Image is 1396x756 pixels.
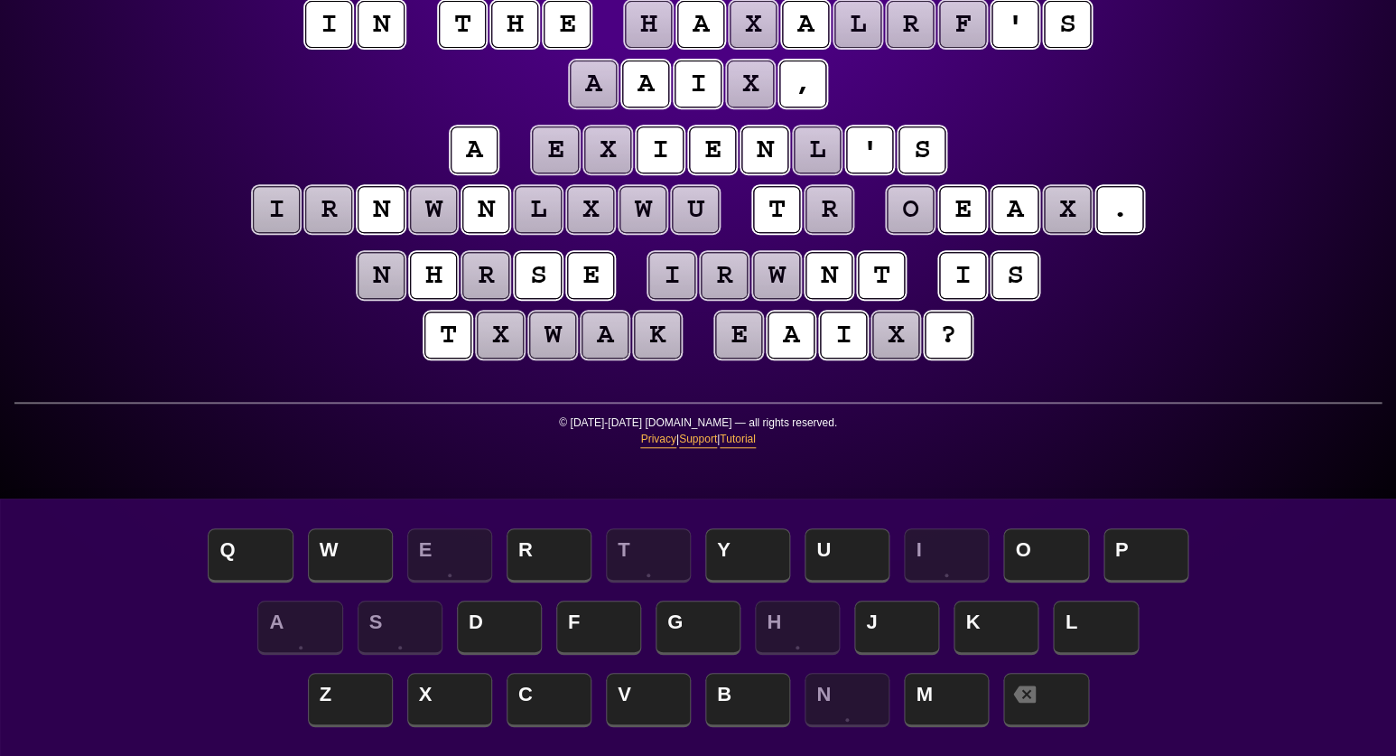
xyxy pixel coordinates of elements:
[753,186,800,233] puzzle-tile: t
[424,312,471,359] puzzle-tile: t
[701,252,748,299] puzzle-tile: r
[532,126,579,173] puzzle-tile: e
[846,126,893,173] puzzle-tile: '
[887,1,934,48] puzzle-tile: r
[544,1,591,48] puzzle-tile: e
[570,61,617,107] puzzle-tile: a
[637,126,684,173] puzzle-tile: i
[462,252,509,299] puzzle-tile: r
[939,186,986,233] puzzle-tile: e
[640,431,675,448] a: Privacy
[358,1,405,48] puzzle-tile: n
[1044,1,1091,48] puzzle-tile: s
[805,186,852,233] puzzle-tile: r
[939,1,986,48] puzzle-tile: f
[491,1,538,48] puzzle-tile: h
[898,126,945,173] puzzle-tile: s
[451,126,498,173] puzzle-tile: a
[567,186,614,233] puzzle-tile: x
[991,1,1038,48] puzzle-tile: '
[477,312,524,359] puzzle-tile: x
[529,312,576,359] puzzle-tile: w
[727,61,774,107] puzzle-tile: x
[689,126,736,173] puzzle-tile: e
[675,61,721,107] puzzle-tile: i
[720,431,756,448] a: Tutorial
[858,252,905,299] puzzle-tile: t
[462,186,509,233] puzzle-tile: n
[625,1,672,48] puzzle-tile: h
[715,312,762,359] puzzle-tile: e
[782,1,829,48] puzzle-tile: a
[410,252,457,299] puzzle-tile: h
[991,252,1038,299] puzzle-tile: s
[648,252,695,299] puzzle-tile: i
[679,431,717,448] a: Support
[741,126,788,173] puzzle-tile: n
[887,186,934,233] puzzle-tile: o
[939,252,986,299] puzzle-tile: i
[672,186,719,233] puzzle-tile: u
[305,186,352,233] puzzle-tile: r
[677,1,724,48] puzzle-tile: a
[779,61,826,107] puzzle-tile: ,
[410,186,457,233] puzzle-tile: w
[794,126,841,173] puzzle-tile: l
[820,312,867,359] puzzle-tile: i
[622,61,669,107] puzzle-tile: a
[634,312,681,359] puzzle-tile: k
[358,186,405,233] puzzle-tile: n
[753,252,800,299] puzzle-tile: w
[730,1,777,48] puzzle-tile: x
[1044,186,1091,233] puzzle-tile: x
[253,186,300,233] puzzle-tile: i
[925,312,972,359] puzzle-tile: ?
[991,186,1038,233] puzzle-tile: a
[872,312,919,359] puzzle-tile: x
[582,312,628,359] puzzle-tile: a
[567,252,614,299] puzzle-tile: e
[439,1,486,48] puzzle-tile: t
[584,126,631,173] puzzle-tile: x
[358,252,405,299] puzzle-tile: n
[834,1,881,48] puzzle-tile: l
[805,252,852,299] puzzle-tile: n
[1096,186,1143,233] puzzle-tile: .
[305,1,352,48] puzzle-tile: i
[768,312,814,359] puzzle-tile: a
[515,252,562,299] puzzle-tile: s
[14,415,1382,459] p: © [DATE]-[DATE] [DOMAIN_NAME] — all rights reserved. | |
[515,186,562,233] puzzle-tile: l
[619,186,666,233] puzzle-tile: w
